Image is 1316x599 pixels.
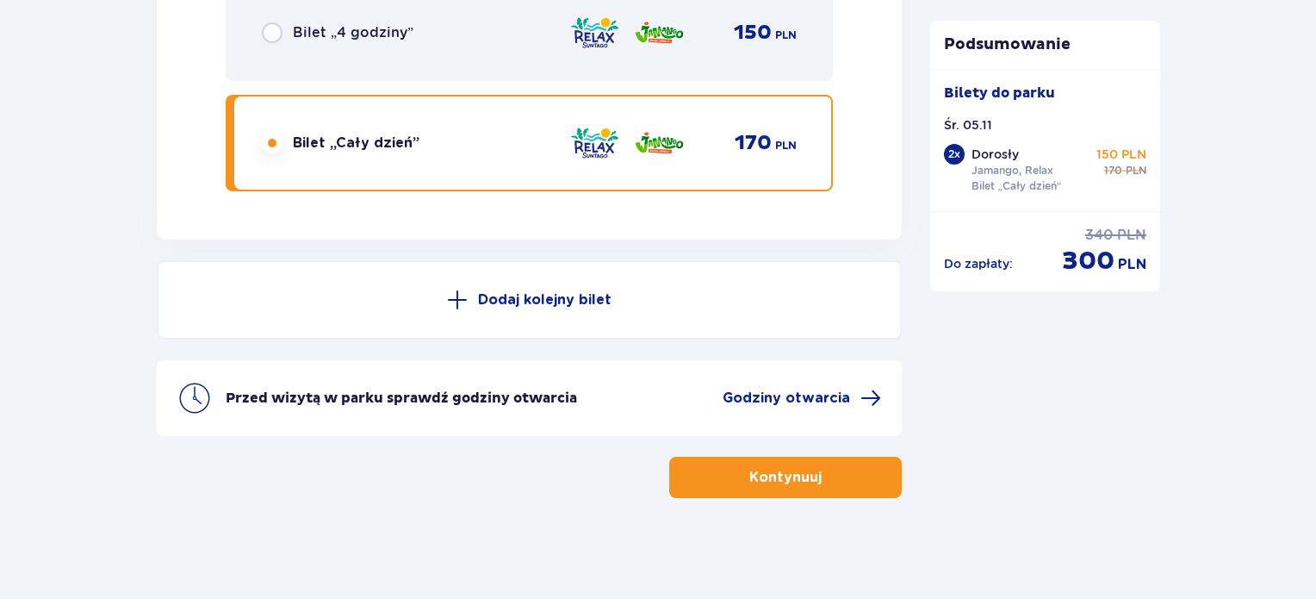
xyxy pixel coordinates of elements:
[944,116,992,134] p: Śr. 05.11
[734,20,772,46] span: 150
[944,144,965,165] div: 2 x
[1126,163,1146,178] span: PLN
[634,15,685,51] img: Jamango
[569,15,620,51] img: Relax
[775,138,797,153] span: PLN
[1062,245,1114,278] span: 300
[1104,163,1122,178] span: 170
[157,260,902,340] button: Dodaj kolejny bilet
[723,388,881,409] a: Godziny otwarcia
[1085,226,1114,245] span: 340
[930,34,1161,55] p: Podsumowanie
[634,125,685,161] img: Jamango
[1118,255,1146,274] span: PLN
[226,389,577,408] p: Przed wizytą w parku sprawdź godziny otwarcia
[944,84,1055,103] p: Bilety do parku
[1096,146,1146,163] p: 150 PLN
[971,146,1019,163] p: Dorosły
[749,468,822,487] p: Kontynuuj
[775,28,797,43] span: PLN
[971,163,1053,178] p: Jamango, Relax
[569,125,620,161] img: Relax
[669,457,902,498] button: Kontynuuj
[944,255,1013,272] p: Do zapłaty :
[478,290,611,309] p: Dodaj kolejny bilet
[293,23,413,42] span: Bilet „4 godziny”
[293,134,419,153] span: Bilet „Cały dzień”
[1117,226,1146,245] span: PLN
[971,178,1062,194] p: Bilet „Cały dzień”
[735,130,772,156] span: 170
[723,389,850,408] span: Godziny otwarcia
